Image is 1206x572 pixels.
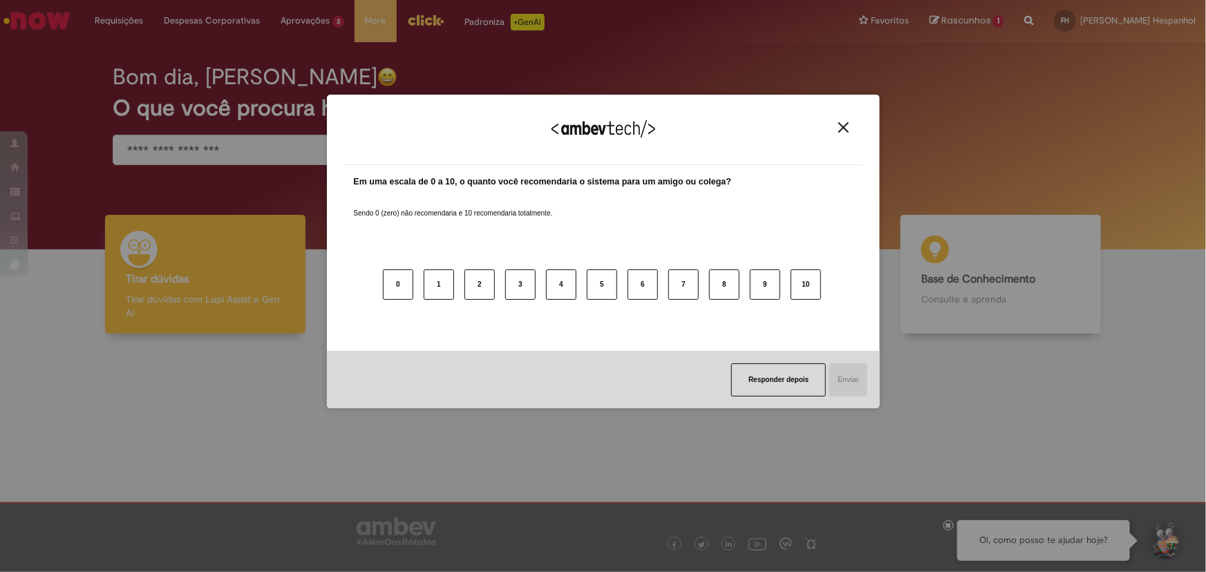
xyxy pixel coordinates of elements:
button: 1 [424,269,454,300]
button: 10 [791,269,821,300]
button: 6 [628,269,658,300]
button: 7 [668,269,699,300]
label: Sendo 0 (zero) não recomendaria e 10 recomendaria totalmente. [354,192,553,218]
button: Responder depois [731,363,826,397]
button: 9 [750,269,780,300]
button: Close [834,122,853,133]
button: 0 [383,269,413,300]
img: Close [838,122,849,133]
button: 4 [546,269,576,300]
button: 5 [587,269,617,300]
img: Logo Ambevtech [552,120,655,137]
button: 2 [464,269,495,300]
button: 8 [709,269,739,300]
label: Em uma escala de 0 a 10, o quanto você recomendaria o sistema para um amigo ou colega? [354,175,732,189]
button: 3 [505,269,536,300]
